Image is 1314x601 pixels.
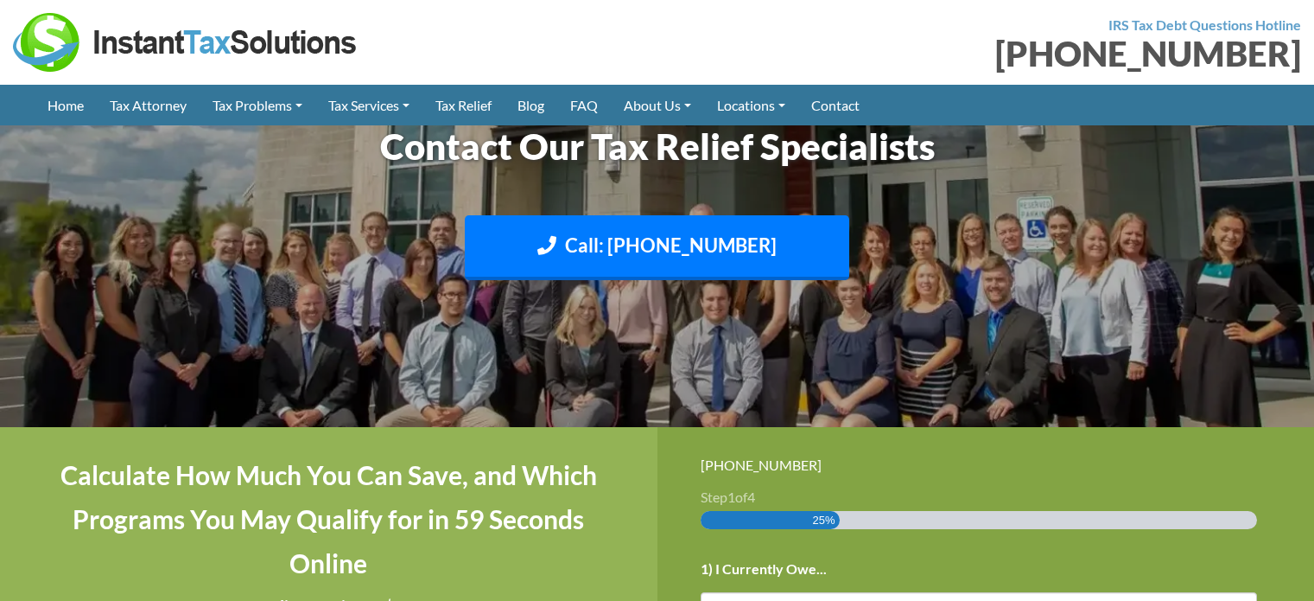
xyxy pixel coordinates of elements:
img: Instant Tax Solutions Logo [13,13,359,72]
a: About Us [611,85,704,125]
div: [PHONE_NUMBER] [701,453,1272,476]
span: 25% [813,511,835,529]
a: FAQ [557,85,611,125]
div: [PHONE_NUMBER] [670,36,1302,71]
a: Instant Tax Solutions Logo [13,32,359,48]
h1: Contact Our Tax Relief Specialists [178,121,1137,172]
a: Tax Problems [200,85,315,125]
h3: Step of [701,490,1272,504]
span: 1 [727,489,735,505]
label: 1) I Currently Owe... [701,560,827,579]
a: Locations [704,85,798,125]
a: Call: [PHONE_NUMBER] [465,215,849,280]
a: Tax Attorney [97,85,200,125]
a: Home [35,85,97,125]
a: Tax Services [315,85,422,125]
a: Blog [505,85,557,125]
a: Tax Relief [422,85,505,125]
strong: IRS Tax Debt Questions Hotline [1108,16,1301,33]
a: Contact [798,85,873,125]
span: 4 [747,489,755,505]
h4: Calculate How Much You Can Save, and Which Programs You May Qualify for in 59 Seconds Online [43,453,614,585]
